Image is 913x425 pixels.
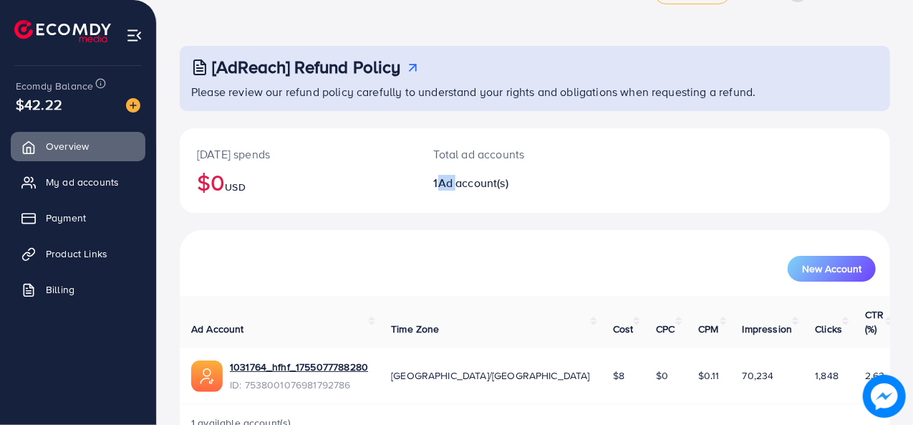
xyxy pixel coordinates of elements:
[698,322,718,336] span: CPM
[788,256,876,282] button: New Account
[864,376,905,417] img: image
[16,79,93,93] span: Ecomdy Balance
[11,275,145,304] a: Billing
[46,282,74,297] span: Billing
[815,368,839,383] span: 1,848
[46,211,86,225] span: Payment
[191,360,223,392] img: ic-ads-acc.e4c84228.svg
[46,139,89,153] span: Overview
[391,368,590,383] span: [GEOGRAPHIC_DATA]/[GEOGRAPHIC_DATA]
[126,98,140,113] img: image
[656,368,668,383] span: $0
[191,322,244,336] span: Ad Account
[865,368,885,383] span: 2.63
[613,322,634,336] span: Cost
[815,322,842,336] span: Clicks
[698,368,720,383] span: $0.11
[126,27,142,44] img: menu
[391,322,439,336] span: Time Zone
[197,145,400,163] p: [DATE] spends
[802,264,861,274] span: New Account
[197,168,400,196] h2: $0
[46,247,107,261] span: Product Links
[11,168,145,196] a: My ad accounts
[865,307,884,336] span: CTR (%)
[613,368,624,383] span: $8
[225,180,245,194] span: USD
[46,175,119,189] span: My ad accounts
[230,360,368,374] a: 1031764_hfhf_1755077788280
[11,204,145,232] a: Payment
[743,368,774,383] span: 70,234
[11,132,145,161] a: Overview
[11,239,145,268] a: Product Links
[212,57,401,77] h3: [AdReach] Refund Policy
[16,94,62,115] span: $42.22
[434,145,577,163] p: Total ad accounts
[438,175,508,191] span: Ad account(s)
[230,378,368,392] span: ID: 7538001076981792786
[434,176,577,190] h2: 1
[14,20,111,42] img: logo
[743,322,793,336] span: Impression
[656,322,675,336] span: CPC
[191,83,881,100] p: Please review our refund policy carefully to understand your rights and obligations when requesti...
